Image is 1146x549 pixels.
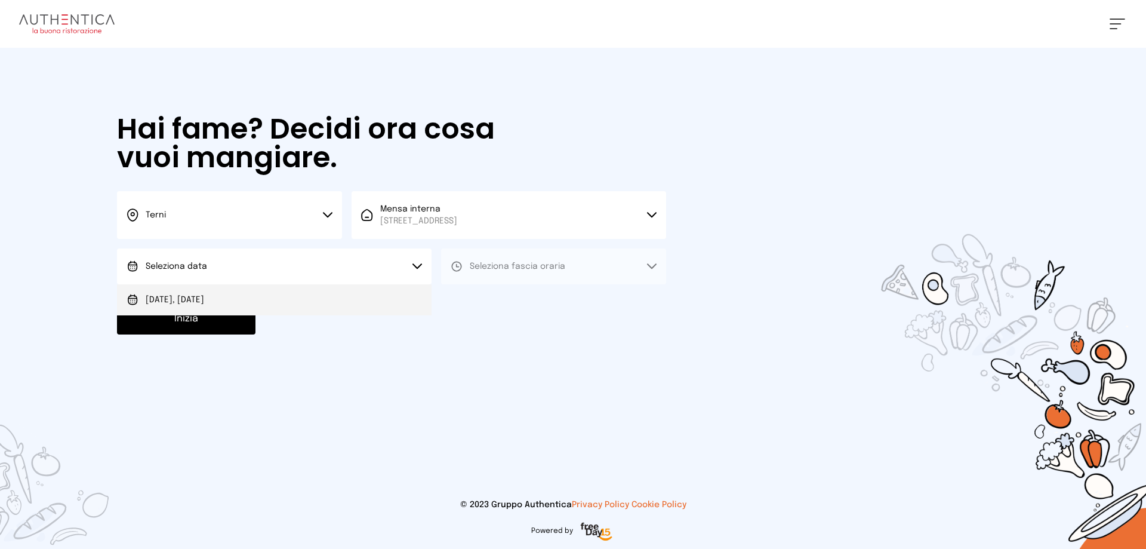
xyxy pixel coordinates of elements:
img: logo-freeday.3e08031.png [578,520,615,544]
button: Inizia [117,303,255,335]
a: Cookie Policy [631,501,686,509]
button: Seleziona fascia oraria [441,249,666,284]
span: Powered by [531,526,573,536]
a: Privacy Policy [572,501,629,509]
span: [DATE], [DATE] [146,294,204,306]
button: Seleziona data [117,249,432,284]
p: © 2023 Gruppo Authentica [19,499,1127,511]
span: Seleziona data [146,262,207,271]
span: Seleziona fascia oraria [470,262,565,271]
